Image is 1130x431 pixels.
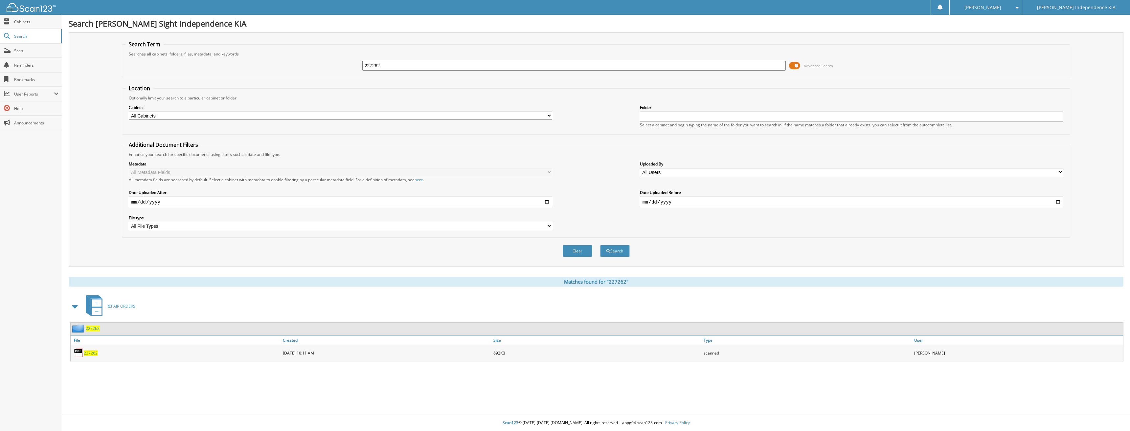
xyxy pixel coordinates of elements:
a: User [913,336,1123,345]
label: Cabinet [129,105,553,110]
div: Enhance your search for specific documents using filters such as date and file type. [125,152,1067,157]
legend: Search Term [125,41,164,48]
div: Matches found for "227262" [69,277,1123,287]
a: REPAIR ORDERS [82,293,135,319]
button: Search [600,245,630,257]
img: PDF.png [74,348,84,358]
label: File type [129,215,553,221]
img: folder2.png [72,324,86,333]
input: start [129,197,553,207]
div: © [DATE]-[DATE] [DOMAIN_NAME]. All rights reserved | appg04-scan123-com | [62,415,1130,431]
div: 692KB [492,346,702,359]
input: end [640,197,1064,207]
div: [PERSON_NAME] [913,346,1123,359]
span: [PERSON_NAME] [964,6,1001,10]
span: Advanced Search [804,63,833,68]
span: [PERSON_NAME] Independence KIA [1037,6,1116,10]
span: Bookmarks [14,77,58,82]
a: 227262 [84,350,98,356]
a: Size [492,336,702,345]
a: 227262 [86,326,100,331]
label: Metadata [129,161,553,167]
label: Date Uploaded After [129,190,553,195]
label: Date Uploaded Before [640,190,1064,195]
div: Searches all cabinets, folders, files, metadata, and keywords [125,51,1067,57]
label: Folder [640,105,1064,110]
img: scan123-logo-white.svg [7,3,56,12]
div: [DATE] 10:11 AM [281,346,492,359]
label: Uploaded By [640,161,1064,167]
span: Search [14,33,57,39]
div: scanned [702,346,913,359]
h1: Search [PERSON_NAME] Sight Independence KIA [69,18,1123,29]
legend: Additional Document Filters [125,141,201,148]
a: Privacy Policy [665,420,690,425]
legend: Location [125,85,153,92]
span: Reminders [14,62,58,68]
span: Help [14,106,58,111]
span: Cabinets [14,19,58,25]
a: Type [702,336,913,345]
div: All metadata fields are searched by default. Select a cabinet with metadata to enable filtering b... [129,177,553,183]
span: REPAIR ORDERS [106,303,135,309]
span: Scan123 [503,420,518,425]
div: Select a cabinet and begin typing the name of the folder you want to search in. If the name match... [640,122,1064,128]
a: File [71,336,281,345]
span: Announcements [14,120,58,126]
button: Clear [563,245,592,257]
a: here [415,177,423,183]
div: Optionally limit your search to a particular cabinet or folder [125,95,1067,101]
span: Scan [14,48,58,54]
a: Created [281,336,492,345]
span: User Reports [14,91,54,97]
